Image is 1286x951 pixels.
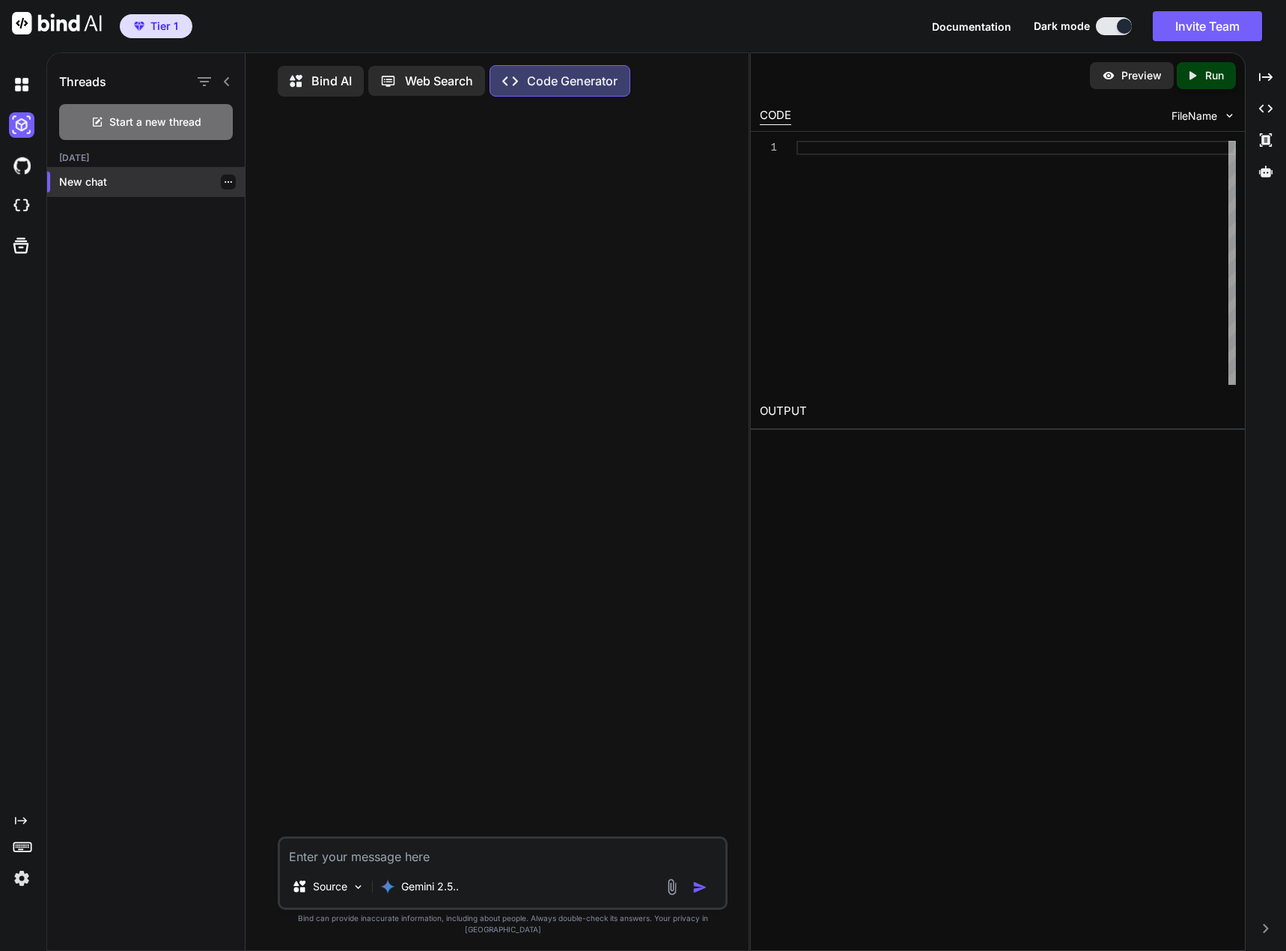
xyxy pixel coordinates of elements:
img: premium [134,22,144,31]
img: cloudideIcon [9,193,34,219]
img: icon [692,880,707,895]
p: New chat [59,174,245,189]
div: CODE [760,107,791,125]
p: Preview [1121,68,1162,83]
button: Invite Team [1153,11,1262,41]
div: 1 [760,141,777,155]
img: attachment [663,878,680,896]
img: Pick Models [352,881,365,893]
h2: [DATE] [47,152,245,164]
span: Dark mode [1034,19,1090,34]
p: Web Search [405,72,473,90]
span: Documentation [932,20,1011,33]
span: Tier 1 [150,19,178,34]
span: Start a new thread [109,115,201,130]
img: Gemini 2.5 Pro [380,879,395,894]
p: Bind can provide inaccurate information, including about people. Always double-check its answers.... [278,913,728,935]
img: preview [1102,69,1115,82]
p: Bind AI [311,72,352,90]
h2: OUTPUT [751,394,1245,429]
p: Source [313,879,347,894]
button: Documentation [932,19,1011,34]
img: darkChat [9,72,34,97]
img: githubDark [9,153,34,178]
button: premiumTier 1 [120,14,192,38]
p: Gemini 2.5.. [401,879,459,894]
h1: Threads [59,73,106,91]
img: Bind AI [12,12,102,34]
span: FileName [1171,109,1217,124]
img: settings [9,866,34,891]
p: Code Generator [527,72,618,90]
img: darkAi-studio [9,112,34,138]
p: Run [1205,68,1224,83]
img: chevron down [1223,109,1236,122]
